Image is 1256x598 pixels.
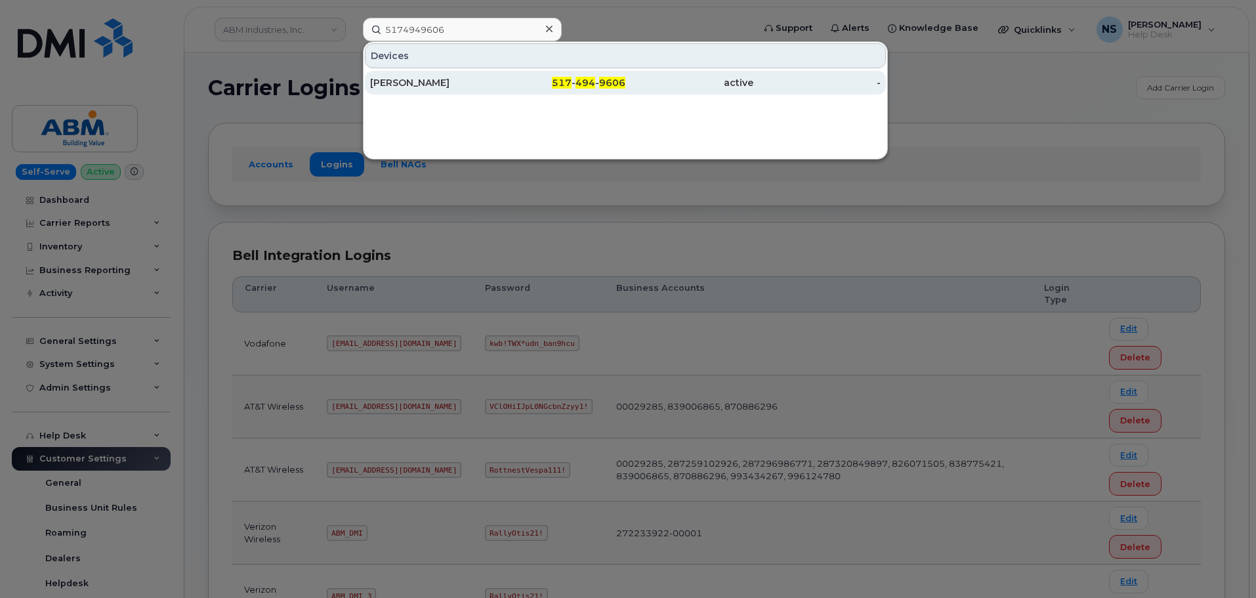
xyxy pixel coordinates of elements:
[365,71,886,95] a: [PERSON_NAME]517-494-9606active-
[498,76,626,89] div: - -
[370,76,498,89] div: [PERSON_NAME]
[753,76,881,89] div: -
[365,43,886,68] div: Devices
[599,77,625,89] span: 9606
[625,76,753,89] div: active
[576,77,595,89] span: 494
[552,77,572,89] span: 517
